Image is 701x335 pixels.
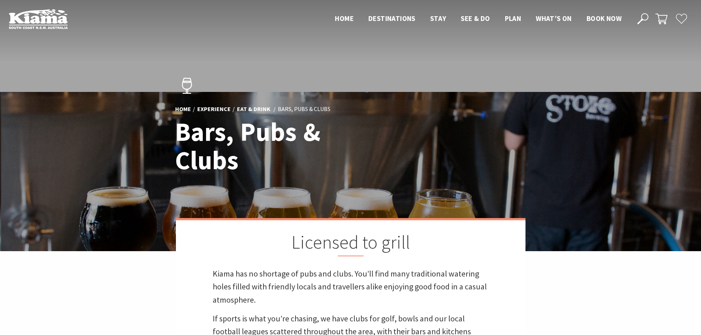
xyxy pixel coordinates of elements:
[461,14,490,23] span: See & Do
[328,13,629,25] nav: Main Menu
[175,105,191,113] a: Home
[505,14,521,23] span: Plan
[536,14,572,23] span: What’s On
[335,14,354,23] span: Home
[587,14,622,23] span: Book now
[9,9,68,29] img: Kiama Logo
[175,118,383,174] h1: Bars, Pubs & Clubs
[197,105,231,113] a: Experience
[368,14,415,23] span: Destinations
[237,105,270,113] a: Eat & Drink
[213,231,489,256] h2: Licensed to grill
[430,14,446,23] span: Stay
[213,267,489,306] p: Kiama has no shortage of pubs and clubs. You’ll find many traditional watering holes filled with ...
[278,104,330,114] li: Bars, Pubs & Clubs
